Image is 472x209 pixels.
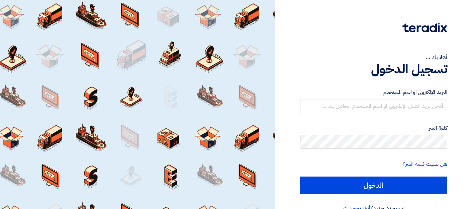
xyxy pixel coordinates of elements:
label: البريد الإلكتروني او اسم المستخدم [300,88,447,96]
img: Teradix logo [402,23,447,32]
input: أدخل بريد العمل الإلكتروني او اسم المستخدم الخاص بك ... [300,99,447,113]
div: أهلا بك ... [300,53,447,61]
h1: تسجيل الدخول [300,61,447,77]
a: هل نسيت كلمة السر؟ [402,160,447,168]
label: كلمة السر [300,124,447,132]
input: الدخول [300,177,447,194]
